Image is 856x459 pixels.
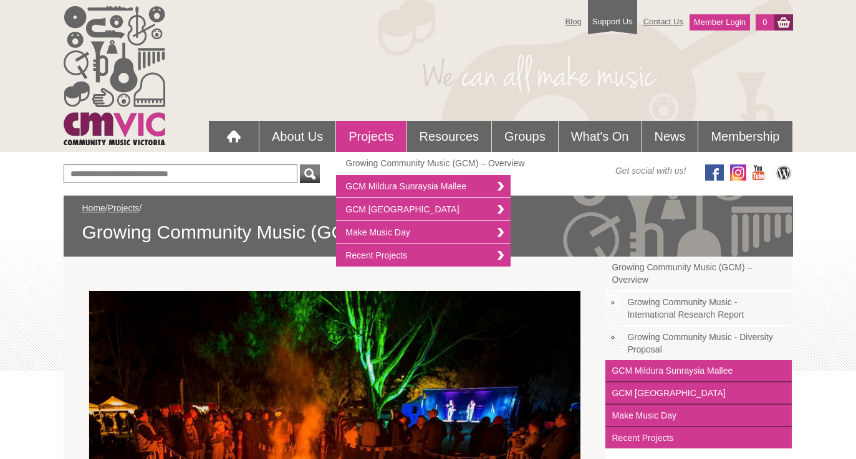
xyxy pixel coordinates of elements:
span: Get social with us! [615,164,686,177]
a: GCM Mildura Sunraysia Mallee [336,175,511,198]
a: Resources [407,121,492,152]
a: Groups [492,121,558,152]
a: Membership [698,121,792,152]
span: Growing Community Music (GCM) – Overview [82,220,774,244]
a: GCM [GEOGRAPHIC_DATA] [336,198,511,221]
div: / / [82,202,774,244]
a: Growing Community Music (GCM) – Overview [336,152,511,175]
a: Projects [336,121,406,152]
a: Contact Us [637,11,690,32]
a: GCM Mildura Sunraysia Mallee [605,360,792,382]
a: 0 [756,14,774,31]
a: Recent Projects [605,427,792,448]
img: CMVic Blog [774,164,793,181]
a: Make Music Day [336,221,511,244]
a: About Us [259,121,335,152]
a: GCM [GEOGRAPHIC_DATA] [605,382,792,405]
a: Blog [559,11,588,32]
a: News [642,121,698,152]
a: Home [82,203,105,213]
img: icon-instagram.png [730,164,746,181]
img: cmvic_logo.png [64,6,165,145]
a: Growing Community Music (GCM) – Overview [605,257,792,291]
a: Recent Projects [336,244,511,267]
a: Make Music Day [605,405,792,427]
a: Growing Community Music - International Research Report [621,291,792,326]
a: Projects [108,203,140,213]
a: Growing Community Music - Diversity Proposal [621,326,792,360]
a: Member Login [690,14,750,31]
a: What's On [559,121,642,152]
